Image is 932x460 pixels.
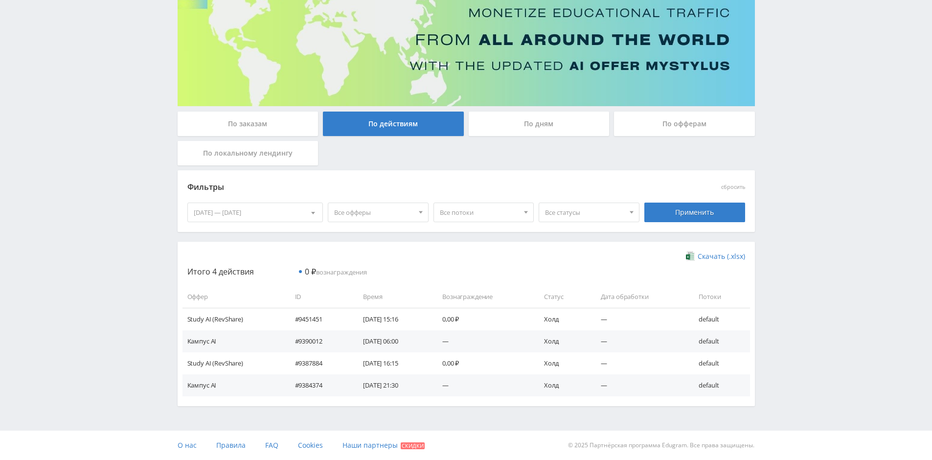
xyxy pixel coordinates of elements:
[401,442,425,449] span: Скидки
[182,374,285,396] td: Кампус AI
[353,286,432,308] td: Время
[182,330,285,352] td: Кампус AI
[265,431,278,460] a: FAQ
[432,374,534,396] td: —
[689,286,750,308] td: Потоки
[178,440,197,450] span: О нас
[432,352,534,374] td: 0,00 ₽
[614,112,755,136] div: По офферам
[644,203,745,222] div: Применить
[265,440,278,450] span: FAQ
[353,308,432,330] td: [DATE] 15:16
[689,352,750,374] td: default
[591,374,689,396] td: —
[353,352,432,374] td: [DATE] 16:15
[285,286,354,308] td: ID
[216,431,246,460] a: Правила
[285,308,354,330] td: #9451451
[182,352,285,374] td: Study AI (RevShare)
[178,141,318,165] div: По локальному лендингу
[689,374,750,396] td: default
[534,308,591,330] td: Холд
[182,286,285,308] td: Оффер
[216,440,246,450] span: Правила
[432,330,534,352] td: —
[178,431,197,460] a: О нас
[534,374,591,396] td: Холд
[721,184,745,190] button: сбросить
[305,268,367,276] span: вознаграждения
[353,330,432,352] td: [DATE] 06:00
[353,374,432,396] td: [DATE] 21:30
[285,374,354,396] td: #9384374
[178,112,318,136] div: По заказам
[591,352,689,374] td: —
[689,308,750,330] td: default
[686,252,745,261] a: Скачать (.xlsx)
[591,330,689,352] td: —
[182,308,285,330] td: Study AI (RevShare)
[342,440,398,450] span: Наши партнеры
[305,266,316,277] span: 0 ₽
[188,203,323,222] div: [DATE] — [DATE]
[432,308,534,330] td: 0,00 ₽
[591,308,689,330] td: —
[342,431,425,460] a: Наши партнеры Скидки
[187,180,605,195] div: Фильтры
[334,203,413,222] span: Все офферы
[285,352,354,374] td: #9387884
[591,286,689,308] td: Дата обработки
[686,251,694,261] img: xlsx
[534,352,591,374] td: Холд
[187,266,254,277] span: Итого 4 действия
[545,203,624,222] span: Все статусы
[534,330,591,352] td: Холд
[471,431,754,460] div: © 2025 Партнёрская программа Edugram. Все права защищены.
[689,330,750,352] td: default
[323,112,464,136] div: По действиям
[298,440,323,450] span: Cookies
[440,203,519,222] span: Все потоки
[698,253,745,260] span: Скачать (.xlsx)
[285,330,354,352] td: #9390012
[432,286,534,308] td: Вознаграждение
[298,431,323,460] a: Cookies
[534,286,591,308] td: Статус
[469,112,610,136] div: По дням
